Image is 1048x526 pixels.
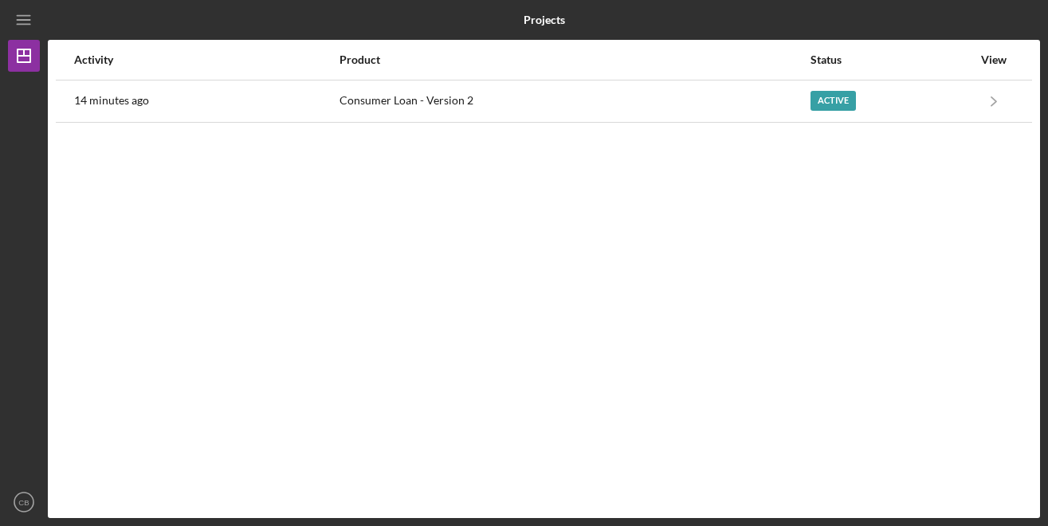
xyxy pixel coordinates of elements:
div: Product [340,53,809,66]
div: Activity [74,53,338,66]
b: Projects [524,14,565,26]
div: Active [811,91,856,111]
div: Consumer Loan - Version 2 [340,81,809,121]
div: Status [811,53,972,66]
button: CB [8,486,40,518]
text: CB [18,498,29,507]
div: View [974,53,1014,66]
time: 2025-09-29 13:57 [74,94,149,107]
